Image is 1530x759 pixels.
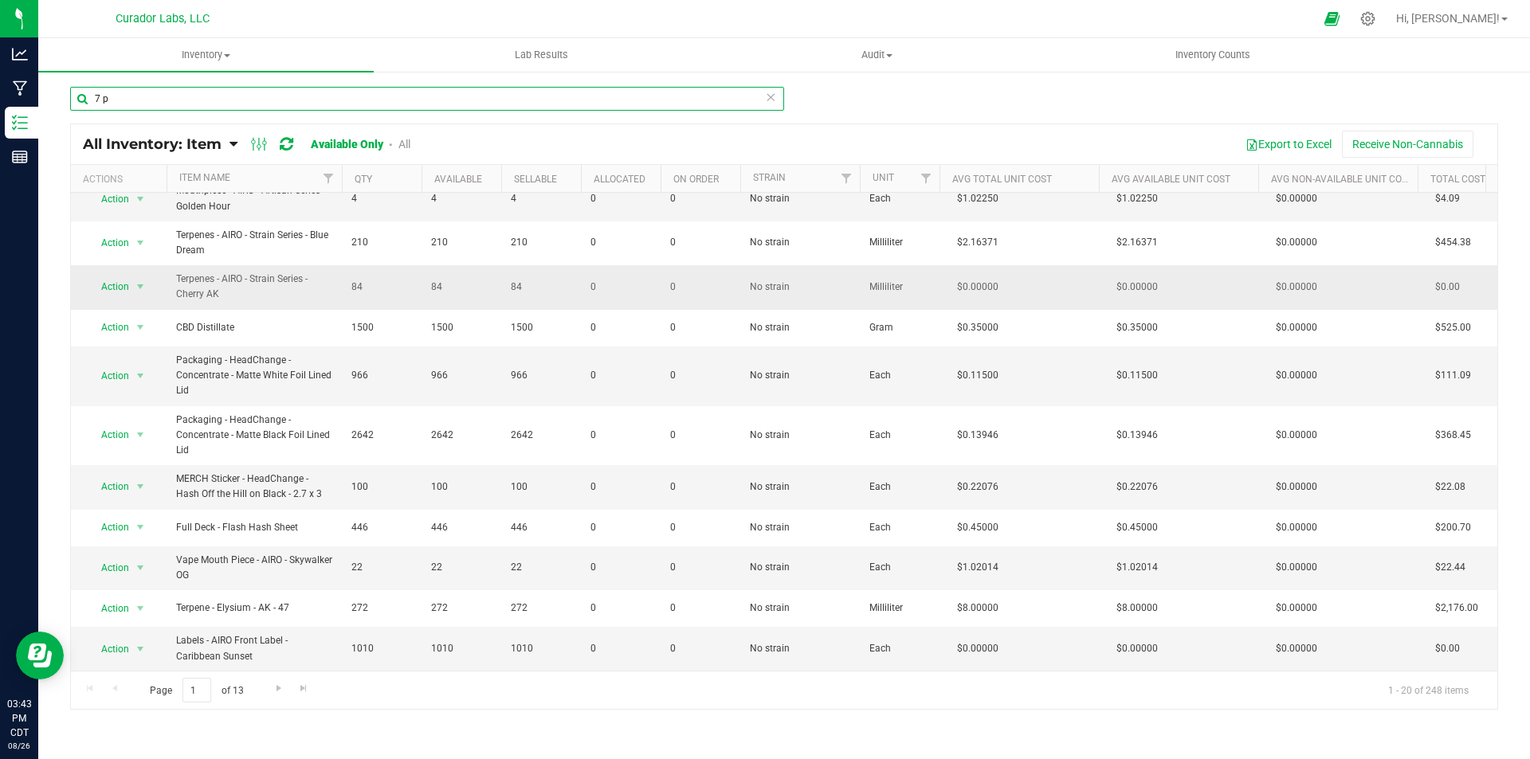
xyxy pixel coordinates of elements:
span: Labels - AIRO Front Label - Caribbean Sunset [176,633,332,663]
span: $454.38 [1427,231,1479,254]
span: 100 [351,479,412,495]
span: 84 [431,280,492,295]
span: $200.70 [1427,516,1479,539]
span: 22 [351,560,412,575]
span: $0.00000 [1268,516,1325,539]
span: 1010 [511,641,571,656]
span: select [131,516,151,538]
span: $1.02250 [1108,187,1166,210]
span: Each [869,520,930,535]
span: Mouthpiece - AIRO - Artisan Series Golden Hour [176,183,332,213]
span: $0.11500 [1108,364,1166,387]
span: 0 [670,428,731,443]
span: 0 [670,560,731,575]
span: Action [87,188,130,210]
span: $0.00000 [949,276,1006,299]
a: Go to the next page [267,678,290,699]
span: $2.16371 [1108,231,1166,254]
span: 0 [590,520,651,535]
span: Action [87,232,130,254]
a: Total Cost [1430,174,1485,185]
span: 84 [351,280,412,295]
span: 966 [431,368,492,383]
span: Action [87,475,130,498]
span: $8.00000 [1108,597,1166,620]
span: 0 [590,428,651,443]
span: 966 [511,368,571,383]
a: Avg Non-Available Unit Cost [1271,174,1413,185]
inline-svg: Analytics [12,46,28,62]
span: $1.02250 [949,187,1006,210]
span: 2642 [351,428,412,443]
span: 0 [670,601,731,616]
span: No strain [750,320,850,335]
span: $0.00000 [1108,637,1166,660]
span: Each [869,368,930,383]
span: 0 [670,320,731,335]
span: Action [87,597,130,620]
span: select [131,365,151,387]
a: On Order [673,174,719,185]
span: 1500 [431,320,492,335]
span: 2642 [511,428,571,443]
span: Packaging - HeadChange - Concentrate - Matte Black Foil Lined Lid [176,413,332,459]
span: $0.00000 [1268,187,1325,210]
span: No strain [750,641,850,656]
span: 1 - 20 of 248 items [1375,678,1481,702]
span: $8.00000 [949,597,1006,620]
span: Full Deck - Flash Hash Sheet [176,520,332,535]
span: Each [869,428,930,443]
span: 0 [670,368,731,383]
span: $0.35000 [949,316,1006,339]
span: Terpene - Elysium - AK - 47 [176,601,332,616]
div: Actions [83,174,160,185]
span: 210 [511,235,571,250]
span: Clear [765,87,776,108]
span: $4.09 [1427,187,1468,210]
span: $0.00000 [1268,316,1325,339]
a: Allocated [594,174,645,185]
a: Audit [709,38,1045,72]
span: $22.44 [1427,556,1473,579]
iframe: Resource center [16,632,64,679]
inline-svg: Reports [12,149,28,165]
span: MERCH Sticker - HeadChange - Hash Off the Hill on Black - 2.7 x 3 [176,471,332,502]
span: No strain [750,601,850,616]
span: 0 [590,479,651,495]
a: Lab Results [374,38,709,72]
p: 08/26 [7,740,31,752]
span: select [131,232,151,254]
span: Each [869,560,930,575]
a: Strain [753,172,786,183]
span: Each [869,479,930,495]
a: Go to the last page [292,678,316,699]
span: 0 [670,191,731,206]
span: 0 [590,320,651,335]
span: 272 [511,601,571,616]
a: Inventory [38,38,374,72]
span: $0.13946 [949,424,1006,447]
span: No strain [750,235,850,250]
span: Milliliter [869,601,930,616]
span: Milliliter [869,235,930,250]
span: Milliliter [869,280,930,295]
span: $0.00000 [1108,276,1166,299]
span: 0 [670,641,731,656]
a: Qty [355,174,372,185]
span: select [131,276,151,298]
span: No strain [750,280,850,295]
span: No strain [750,368,850,383]
span: All Inventory: Item [83,135,222,153]
span: Action [87,276,130,298]
span: $0.00000 [949,637,1006,660]
span: Terpenes - AIRO - Strain Series - Blue Dream [176,228,332,258]
span: 272 [351,601,412,616]
span: $0.22076 [949,475,1006,499]
button: Export to Excel [1235,131,1342,158]
span: 0 [590,601,651,616]
span: Audit [710,48,1044,62]
span: $0.35000 [1108,316,1166,339]
span: Packaging - HeadChange - Concentrate - Matte White Foil Lined Lid [176,353,332,399]
span: 0 [670,235,731,250]
span: $0.00000 [1268,424,1325,447]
